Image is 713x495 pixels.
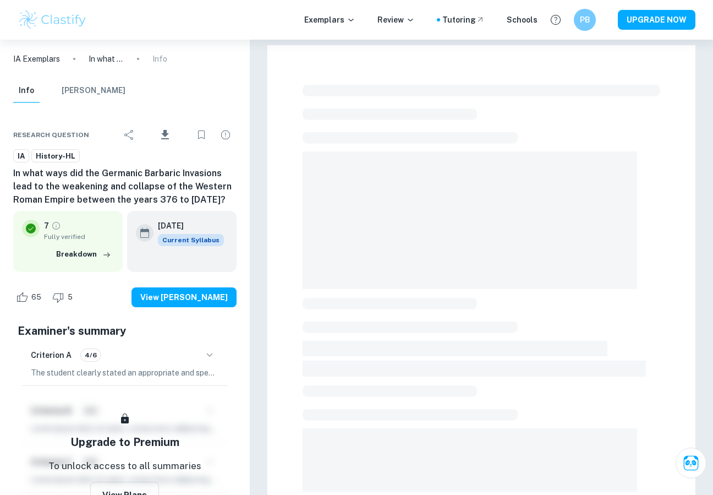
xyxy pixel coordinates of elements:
a: Schools [507,14,538,26]
h6: PB [579,14,591,26]
div: This exemplar is based on the current syllabus. Feel free to refer to it for inspiration/ideas wh... [158,234,224,246]
p: The student clearly stated an appropriate and specific research question regarding the Germanic B... [31,367,219,379]
p: 7 [44,220,49,232]
p: Exemplars [304,14,355,26]
button: Breakdown [53,246,114,263]
a: IA [13,149,29,163]
span: IA [14,151,29,162]
a: Tutoring [442,14,485,26]
span: Research question [13,130,89,140]
div: Share [118,124,140,146]
img: Clastify logo [18,9,87,31]
button: Info [13,79,40,103]
div: Report issue [215,124,237,146]
span: 4/6 [81,350,101,360]
button: View [PERSON_NAME] [131,287,237,307]
p: Review [377,14,415,26]
button: Help and Feedback [546,10,565,29]
button: Ask Clai [676,448,706,478]
div: Like [13,289,47,306]
h5: Examiner's summary [18,323,232,339]
div: Dislike [50,289,79,306]
span: Current Syllabus [158,234,224,246]
p: In what ways did the Germanic Barbaric Invasions lead to the weakening and collapse of the Wester... [89,53,124,65]
button: PB [574,9,596,31]
div: Bookmark [190,124,212,146]
h6: [DATE] [158,220,215,232]
a: Grade fully verified [51,221,61,231]
h6: In what ways did the Germanic Barbaric Invasions lead to the weakening and collapse of the Wester... [13,167,237,206]
button: [PERSON_NAME] [62,79,125,103]
span: History-HL [32,151,79,162]
p: To unlock access to all summaries [48,459,201,474]
a: IA Exemplars [13,53,60,65]
span: Fully verified [44,232,114,242]
p: Info [152,53,167,65]
span: 65 [25,292,47,303]
button: UPGRADE NOW [618,10,695,30]
div: Download [142,121,188,149]
a: History-HL [31,149,80,163]
h6: Criterion A [31,349,72,361]
h5: Upgrade to Premium [70,434,179,450]
span: 5 [62,292,79,303]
